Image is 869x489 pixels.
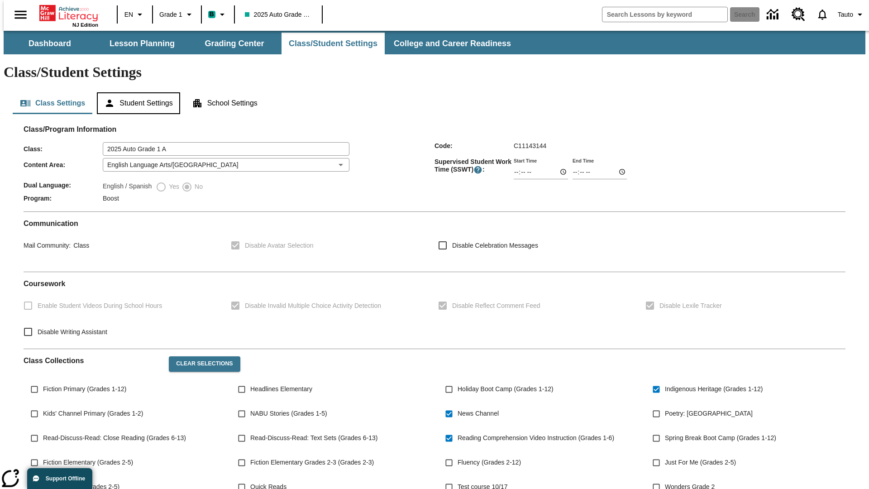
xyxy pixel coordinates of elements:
span: Supervised Student Work Time (SSWT) : [434,158,514,174]
span: Disable Invalid Multiple Choice Activity Detection [245,301,381,311]
span: Reading Comprehension Video Instruction (Grades 1-6) [458,433,614,443]
h2: Communication [24,219,845,228]
input: search field [602,7,727,22]
span: Fiction Elementary Grades 2-3 (Grades 2-3) [250,458,374,467]
label: English / Spanish [103,182,152,192]
button: College and Career Readiness [387,33,518,54]
span: NABU Stories (Grades 1-5) [250,409,327,418]
label: End Time [573,157,594,164]
span: Disable Writing Assistant [38,327,107,337]
button: Language: EN, Select a language [120,6,149,23]
span: Fluency (Grades 2-12) [458,458,521,467]
h1: Class/Student Settings [4,64,865,81]
span: News Channel [458,409,499,418]
div: Coursework [24,279,845,341]
button: Grade: Grade 1, Select a grade [156,6,198,23]
span: Holiday Boot Camp (Grades 1-12) [458,384,554,394]
button: Support Offline [27,468,92,489]
span: Poetry: [GEOGRAPHIC_DATA] [665,409,753,418]
h2: Class Collections [24,356,162,365]
span: Boost [103,195,119,202]
span: Indigenous Heritage (Grades 1-12) [665,384,763,394]
button: Lesson Planning [97,33,187,54]
label: Start Time [514,157,537,164]
div: English Language Arts/[GEOGRAPHIC_DATA] [103,158,349,172]
span: Spring Break Boot Camp (Grades 1-12) [665,433,776,443]
span: Support Offline [46,475,85,482]
input: Class [103,142,349,156]
h2: Class/Program Information [24,125,845,134]
span: NJ Edition [72,22,98,28]
span: Kids' Channel Primary (Grades 1-2) [43,409,143,418]
span: Disable Avatar Selection [245,241,314,250]
div: Class/Student Settings [13,92,856,114]
span: Disable Celebration Messages [452,241,538,250]
span: Class [71,242,89,249]
span: Class : [24,145,103,153]
a: Notifications [811,3,834,26]
span: Disable Reflect Comment Feed [452,301,540,311]
span: C11143144 [514,142,546,149]
span: Just For Me (Grades 2-5) [665,458,736,467]
button: Student Settings [97,92,180,114]
div: Communication [24,219,845,264]
span: EN [124,10,133,19]
a: Home [39,4,98,22]
span: Read-Discuss-Read: Text Sets (Grades 6-13) [250,433,377,443]
span: Mail Community : [24,242,71,249]
span: Fiction Elementary (Grades 2-5) [43,458,133,467]
div: SubNavbar [4,33,519,54]
div: Home [39,3,98,28]
button: Clear Selections [169,356,240,372]
button: Class/Student Settings [282,33,385,54]
span: 2025 Auto Grade 1 A [245,10,312,19]
div: SubNavbar [4,31,865,54]
span: B [210,9,214,20]
button: Grading Center [189,33,280,54]
span: No [192,182,203,192]
button: Dashboard [5,33,95,54]
a: Resource Center, Will open in new tab [786,2,811,27]
span: Disable Lexile Tracker [659,301,722,311]
h2: Course work [24,279,845,288]
div: Class/Program Information [24,134,845,204]
a: Data Center [761,2,786,27]
span: Code : [434,142,514,149]
button: Boost Class color is teal. Change class color [205,6,231,23]
span: Dual Language : [24,182,103,189]
button: Class Settings [13,92,92,114]
span: Enable Student Videos During School Hours [38,301,162,311]
span: Headlines Elementary [250,384,312,394]
span: Tauto [838,10,853,19]
span: Content Area : [24,161,103,168]
span: Read-Discuss-Read: Close Reading (Grades 6-13) [43,433,186,443]
span: Yes [167,182,179,192]
span: Grade 1 [159,10,182,19]
button: Supervised Student Work Time is the timeframe when students can take LevelSet and when lessons ar... [473,165,482,174]
button: School Settings [185,92,265,114]
span: Program : [24,195,103,202]
button: Open side menu [7,1,34,28]
span: Fiction Primary (Grades 1-12) [43,384,126,394]
button: Profile/Settings [834,6,869,23]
